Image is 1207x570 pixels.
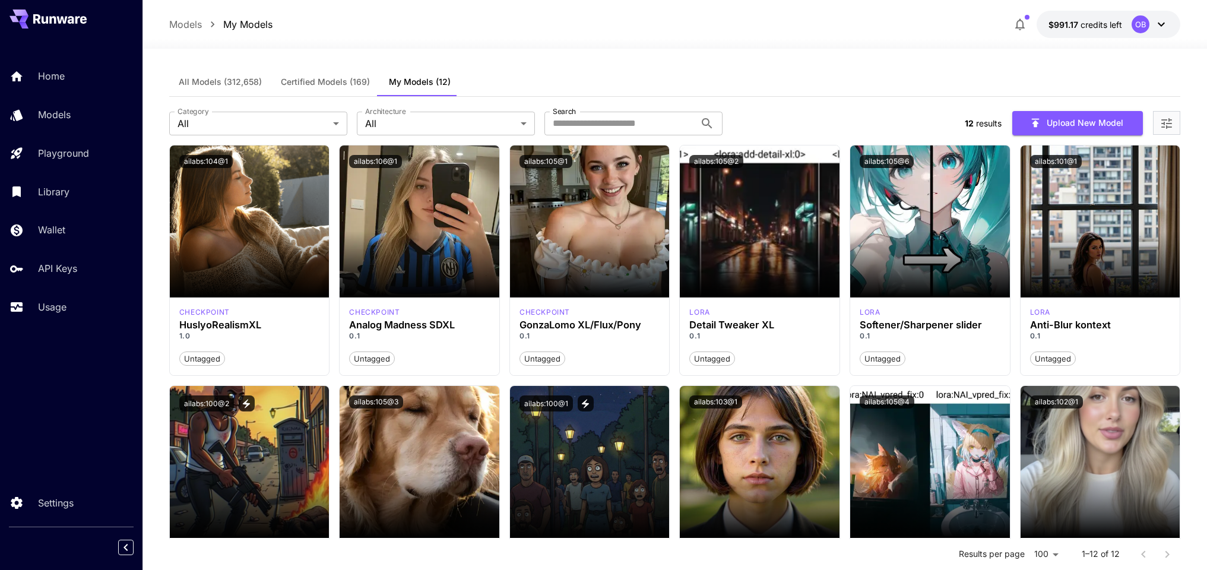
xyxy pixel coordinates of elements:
[860,395,914,408] button: ailabs:105@4
[38,300,66,314] p: Usage
[519,307,570,318] div: SDXL 1.0
[689,351,735,366] button: Untagged
[38,185,69,199] p: Library
[689,155,743,168] button: ailabs:105@2
[519,155,572,168] button: ailabs:105@1
[349,307,400,318] p: checkpoint
[1030,307,1050,318] div: FLUX.1 Kontext [dev]
[349,351,395,366] button: Untagged
[179,307,230,318] div: SDXL 1.0
[223,17,273,31] a: My Models
[1081,20,1122,30] span: credits left
[349,395,403,408] button: ailabs:105@3
[365,116,516,131] span: All
[239,395,255,411] button: View trigger words
[178,106,209,116] label: Category
[38,107,71,122] p: Models
[860,353,905,365] span: Untagged
[1031,353,1075,365] span: Untagged
[860,319,1000,331] h3: Softener/Sharpener slider
[127,537,142,558] div: Collapse sidebar
[1030,319,1171,331] h3: Anti-Blur kontext
[349,331,490,341] p: 0.1
[38,69,65,83] p: Home
[1030,395,1083,408] button: ailabs:102@1
[169,17,202,31] a: Models
[689,307,709,318] p: lora
[349,319,490,331] h3: Analog Madness SDXL
[349,155,402,168] button: ailabs:106@1
[179,351,225,366] button: Untagged
[1160,116,1174,131] button: Open more filters
[860,351,905,366] button: Untagged
[179,307,230,318] p: checkpoint
[1082,549,1120,560] p: 1–12 of 12
[965,118,974,128] span: 12
[38,496,74,510] p: Settings
[520,353,565,365] span: Untagged
[578,395,594,411] button: View trigger words
[976,118,1002,128] span: results
[1048,18,1122,31] div: $991.17018
[1030,331,1171,341] p: 0.1
[365,106,405,116] label: Architecture
[349,307,400,318] div: SDXL 1.0
[1048,20,1081,30] span: $991.17
[350,353,394,365] span: Untagged
[180,353,224,365] span: Untagged
[389,77,451,87] span: My Models (12)
[860,307,880,318] p: lora
[179,395,234,411] button: ailabs:100@2
[689,307,709,318] div: SDXL 1.0
[178,116,328,131] span: All
[179,319,320,331] h3: HuslyoRealismXL
[281,77,370,87] span: Certified Models (169)
[1029,546,1063,563] div: 100
[1132,15,1149,33] div: OB
[690,353,734,365] span: Untagged
[519,395,573,411] button: ailabs:100@1
[519,351,565,366] button: Untagged
[1030,351,1076,366] button: Untagged
[689,331,830,341] p: 0.1
[179,155,233,168] button: ailabs:104@1
[38,261,77,275] p: API Keys
[169,17,273,31] nav: breadcrumb
[689,319,830,331] h3: Detail Tweaker XL
[1037,11,1180,38] button: $991.17018OB
[860,155,914,168] button: ailabs:105@6
[519,319,660,331] h3: GonzaLomo XL/Flux/Pony
[118,540,134,555] button: Collapse sidebar
[860,307,880,318] div: SDXL 1.0
[1012,111,1143,135] button: Upload New Model
[1030,155,1082,168] button: ailabs:101@1
[38,223,65,237] p: Wallet
[553,106,576,116] label: Search
[38,146,89,160] p: Playground
[179,331,320,341] p: 1.0
[1030,307,1050,318] p: lora
[689,395,742,408] button: ailabs:103@1
[519,307,570,318] p: checkpoint
[179,77,262,87] span: All Models (312,658)
[860,331,1000,341] p: 0.1
[519,331,660,341] p: 0.1
[959,549,1025,560] p: Results per page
